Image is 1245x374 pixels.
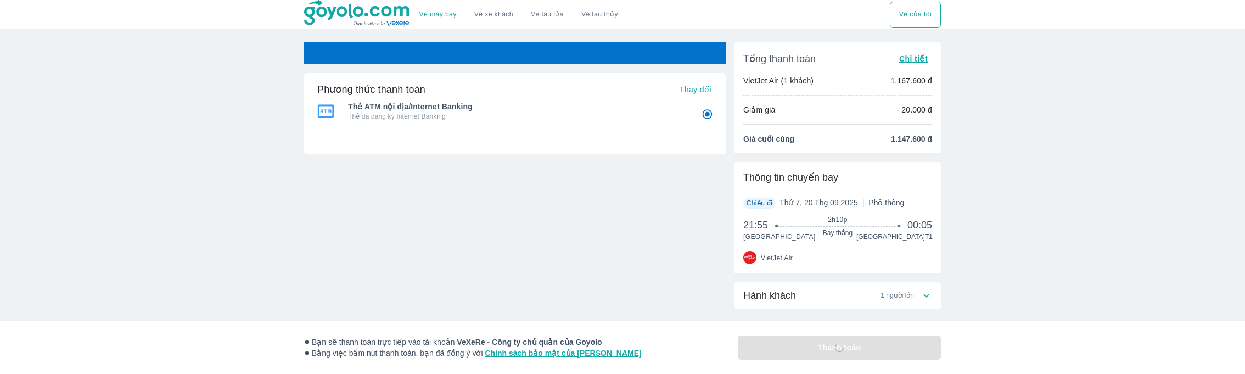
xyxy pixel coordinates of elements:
[317,83,425,96] h6: Phương thức thanh toán
[522,2,573,28] a: Vé tàu lửa
[734,282,941,309] div: Hành khách1 người lớn
[856,232,932,241] span: [GEOGRAPHIC_DATA] T1
[890,75,932,86] p: 1.167.600 đ
[317,104,334,118] img: Thẻ ATM nội địa/Internet Banking
[747,199,773,207] span: Chiều đi
[304,348,642,359] span: Bằng việc bấm nút thanh toán, bạn đã đồng ý với
[743,289,796,302] span: Hành khách
[485,349,641,358] a: Chính sách bảo mật của [PERSON_NAME]
[675,82,716,97] button: Thay đổi
[474,10,513,19] a: Vé xe khách
[743,52,816,65] span: Tổng thanh toán
[743,219,777,232] span: 21:55
[896,104,932,115] p: - 20.000 đ
[680,85,711,94] span: Thay đổi
[881,291,914,300] span: 1 người lớn
[348,112,686,121] p: Thẻ đã đăng ký Internet Banking
[777,228,899,237] span: Bay thẳng
[743,133,794,144] span: Giá cuối cùng
[890,2,941,28] button: Vé của tôi
[304,337,642,348] span: Bạn sẽ thanh toán trực tiếp vào tài khoản
[890,2,941,28] div: choose transportation mode
[573,2,627,28] button: Vé tàu thủy
[457,338,602,347] strong: VeXeRe - Công ty chủ quản của Goyolo
[743,171,932,184] div: Thông tin chuyến bay
[411,2,627,28] div: choose transportation mode
[868,198,904,207] span: Phổ thông
[317,98,713,124] div: Thẻ ATM nội địa/Internet BankingThẻ ATM nội địa/Internet BankingThẻ đã đăng ký Internet Banking
[348,101,686,112] span: Thẻ ATM nội địa/Internet Banking
[761,254,793,263] span: VietJet Air
[907,219,932,232] span: 00:05
[895,51,932,66] button: Chi tiết
[743,75,814,86] p: VietJet Air (1 khách)
[899,54,928,63] span: Chi tiết
[779,197,904,208] span: Thứ 7, 20 Thg 09 2025
[743,104,775,115] p: Giảm giá
[777,215,899,224] span: 2h10p
[862,198,865,207] span: |
[891,133,932,144] span: 1.147.600 đ
[419,10,457,19] a: Vé máy bay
